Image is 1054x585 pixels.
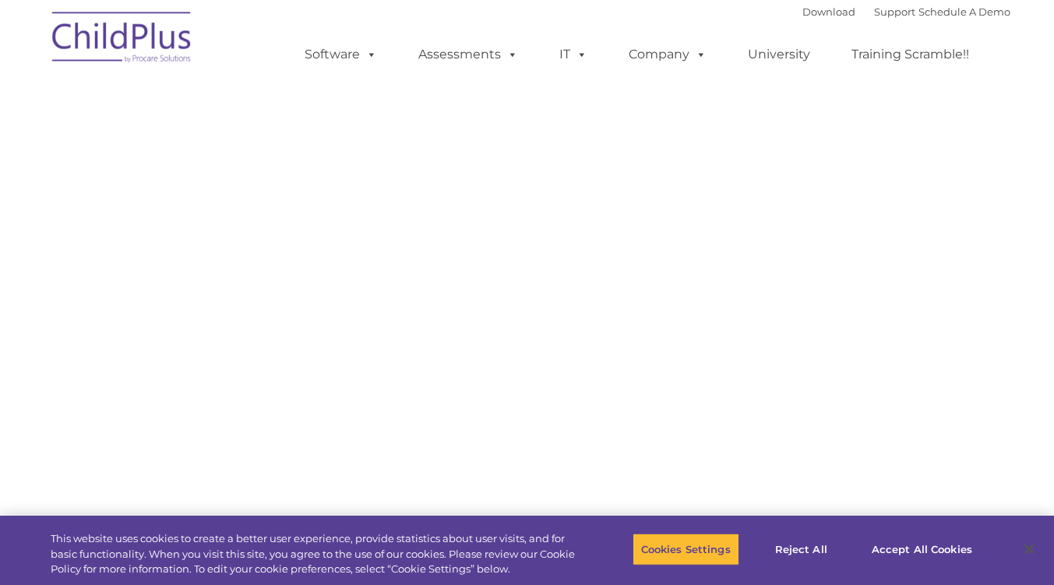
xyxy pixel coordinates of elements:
a: Training Scramble!! [836,39,985,70]
a: IT [544,39,603,70]
div: This website uses cookies to create a better user experience, provide statistics about user visit... [51,531,580,577]
a: Download [802,5,855,18]
a: Company [613,39,722,70]
a: University [732,39,826,70]
button: Close [1012,532,1046,566]
font: | [802,5,1010,18]
a: Assessments [403,39,534,70]
button: Accept All Cookies [863,533,981,566]
img: ChildPlus by Procare Solutions [44,1,200,79]
a: Support [874,5,915,18]
button: Reject All [753,533,850,566]
button: Cookies Settings [633,533,739,566]
iframe: Form 0 [56,271,999,388]
a: Software [289,39,393,70]
a: Schedule A Demo [918,5,1010,18]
